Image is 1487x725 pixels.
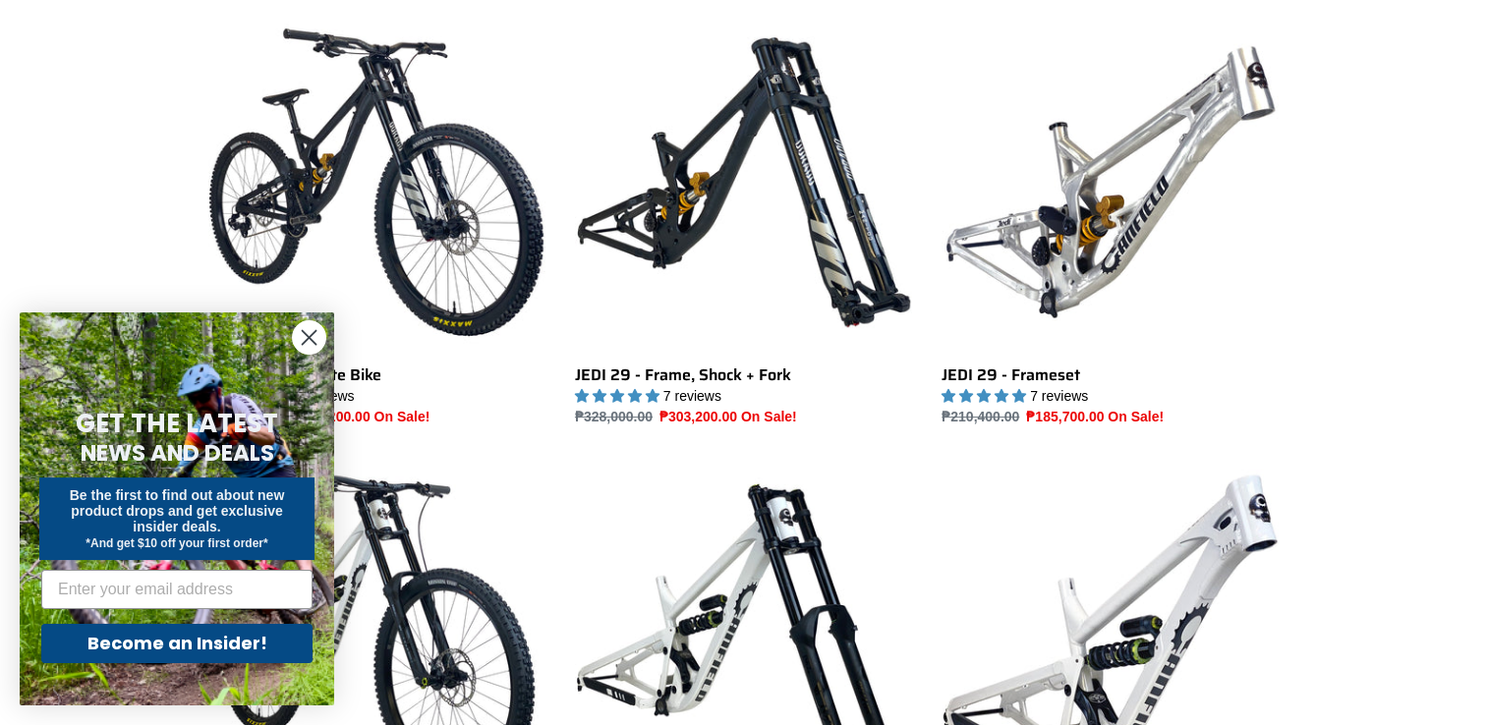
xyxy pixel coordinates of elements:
button: Close dialog [292,320,326,355]
span: NEWS AND DEALS [81,437,274,469]
span: GET THE LATEST [76,406,278,441]
button: Become an Insider! [41,624,313,663]
span: Be the first to find out about new product drops and get exclusive insider deals. [70,487,285,534]
input: Enter your email address [41,570,313,609]
span: *And get $10 off your first order* [86,536,267,550]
